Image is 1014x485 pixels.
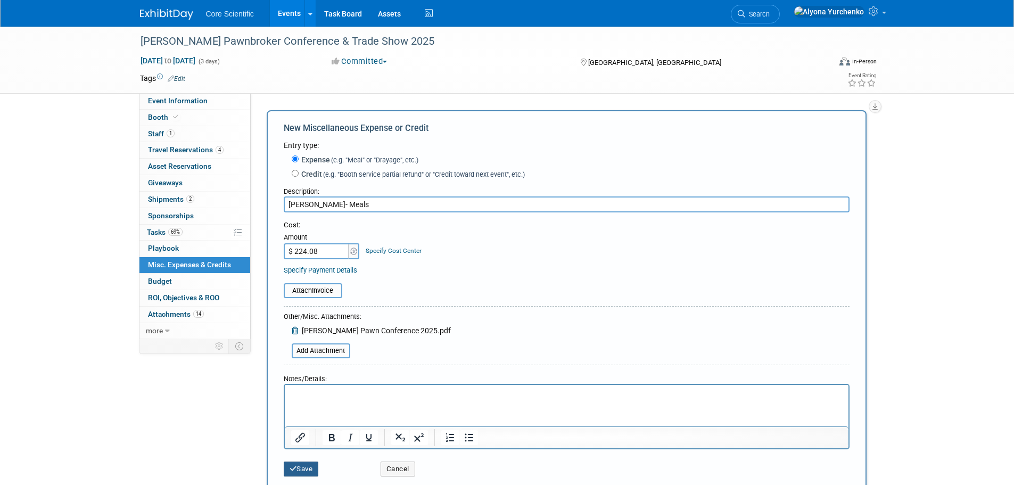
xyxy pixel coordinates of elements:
span: Core Scientific [206,10,254,18]
img: Alyona Yurchenko [794,6,864,18]
a: Tasks69% [139,225,250,241]
img: ExhibitDay [140,9,193,20]
a: Asset Reservations [139,159,250,175]
button: Superscript [410,430,428,445]
a: Misc. Expenses & Credits [139,257,250,273]
button: Italic [341,430,359,445]
span: to [163,56,173,65]
span: Giveaways [148,178,183,187]
button: Numbered list [441,430,459,445]
span: Booth [148,113,180,121]
span: 2 [186,195,194,203]
span: (e.g. "Meal" or "Drayage", etc.) [330,156,418,164]
div: In-Person [852,57,877,65]
span: Playbook [148,244,179,252]
button: Cancel [381,462,415,476]
div: Entry type: [284,140,850,151]
a: Giveaways [139,175,250,191]
a: Sponsorships [139,208,250,224]
a: Specify Cost Center [366,247,422,254]
div: [PERSON_NAME] Pawnbroker Conference & Trade Show 2025 [137,32,814,51]
td: Toggle Event Tabs [228,339,250,353]
span: 69% [168,228,183,236]
div: Event Rating [847,73,876,78]
button: Save [284,462,319,476]
button: Bullet list [460,430,478,445]
a: Event Information [139,93,250,109]
span: Tasks [147,228,183,236]
iframe: Rich Text Area [285,385,848,426]
span: Staff [148,129,175,138]
span: Shipments [148,195,194,203]
a: Specify Payment Details [284,266,357,274]
a: Travel Reservations4 [139,142,250,158]
span: [DATE] [DATE] [140,56,196,65]
span: Sponsorships [148,211,194,220]
a: Budget [139,274,250,290]
span: Attachments [148,310,204,318]
td: Personalize Event Tab Strip [210,339,229,353]
button: Insert/edit link [291,430,309,445]
a: Edit [168,75,185,83]
a: Staff1 [139,126,250,142]
label: Credit [299,169,525,179]
button: Underline [360,430,378,445]
span: (3 days) [197,58,220,65]
label: Expense [299,154,418,165]
span: ROI, Objectives & ROO [148,293,219,302]
div: Cost: [284,220,850,231]
span: Event Information [148,96,208,105]
img: Format-Inperson.png [839,57,850,65]
a: more [139,323,250,339]
span: Budget [148,277,172,285]
button: Committed [328,56,391,67]
span: Travel Reservations [148,145,224,154]
i: Booth reservation complete [173,114,178,120]
a: Shipments2 [139,192,250,208]
span: 14 [193,310,204,318]
span: Asset Reservations [148,162,211,170]
div: Notes/Details: [284,369,850,384]
a: Attachments14 [139,307,250,323]
button: Subscript [391,430,409,445]
span: [PERSON_NAME] Pawn Conference 2025.pdf [302,326,451,335]
div: Description: [284,182,850,196]
span: Misc. Expenses & Credits [148,260,231,269]
div: New Miscellaneous Expense or Credit [284,122,850,140]
span: 4 [216,146,224,154]
a: Booth [139,110,250,126]
div: Amount [284,233,361,243]
span: (e.g. "Booth service partial refund" or "Credit toward next event", etc.) [322,170,525,178]
button: Bold [323,430,341,445]
span: [GEOGRAPHIC_DATA], [GEOGRAPHIC_DATA] [588,59,721,67]
a: ROI, Objectives & ROO [139,290,250,306]
span: Search [745,10,770,18]
a: Search [731,5,780,23]
div: Event Format [768,55,877,71]
div: Other/Misc. Attachments: [284,312,451,324]
a: Playbook [139,241,250,257]
span: more [146,326,163,335]
span: 1 [167,129,175,137]
td: Tags [140,73,185,84]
